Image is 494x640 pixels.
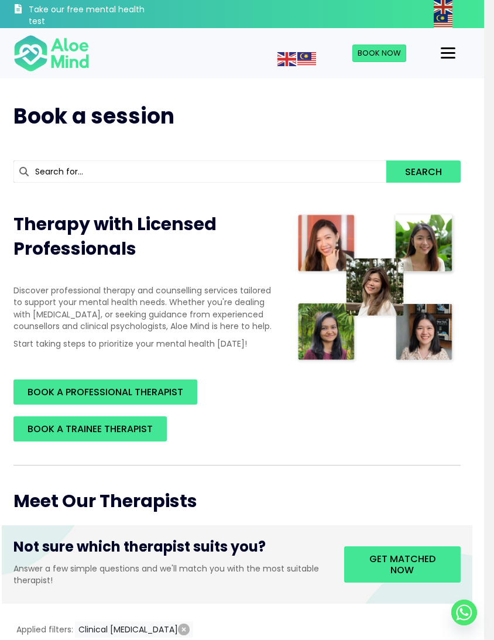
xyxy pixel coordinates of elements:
[13,338,272,350] p: Start taking steps to prioritize your mental health [DATE]!
[436,43,460,63] button: Menu
[28,422,153,436] span: BOOK A TRAINEE THERAPIST
[297,53,317,64] a: Malay
[13,34,90,73] img: Aloe mind Logo
[277,53,297,64] a: English
[297,52,316,66] img: ms
[352,45,406,62] a: Book Now
[386,160,461,183] button: Search
[13,416,167,442] a: BOOK A TRAINEE THERAPIST
[13,101,174,131] span: Book a session
[434,14,452,28] img: ms
[344,546,461,583] a: Get matched now
[13,537,327,563] h3: Not sure which therapist suits you?
[434,15,454,26] a: Malay
[29,4,148,27] h3: Take our free mental health test
[13,488,197,514] span: Meet Our Therapists
[13,285,272,332] p: Discover professional therapy and counselling services tailored to support your mental health nee...
[451,600,477,625] a: Whatsapp
[358,47,401,59] span: Book Now
[13,563,327,587] p: Answer a few simple questions and we'll match you with the most suitable therapist!
[369,552,435,577] span: Get matched now
[75,621,193,638] button: Clinical [MEDICAL_DATA]
[277,52,296,66] img: en
[13,379,197,405] a: BOOK A PROFESSIONAL THERAPIST
[434,1,454,12] a: English
[16,624,73,635] span: Applied filters:
[13,160,386,183] input: Search for...
[296,212,456,364] img: Therapist collage
[28,385,183,399] span: BOOK A PROFESSIONAL THERAPIST
[13,211,217,261] span: Therapy with Licensed Professionals
[13,3,148,28] a: Take our free mental health test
